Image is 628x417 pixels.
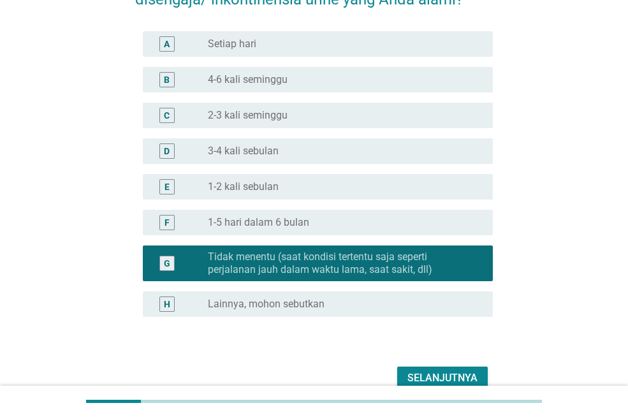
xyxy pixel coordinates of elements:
div: C [164,108,170,122]
label: 1-5 hari dalam 6 bulan [208,216,309,229]
div: F [164,216,170,229]
label: 4-6 kali seminggu [208,73,288,86]
div: D [164,144,170,157]
div: Selanjutnya [407,370,478,386]
label: 1-2 kali sebulan [208,180,279,193]
div: A [164,37,170,50]
label: Lainnya, mohon sebutkan [208,298,325,311]
div: H [164,297,170,311]
label: Setiap hari [208,38,256,50]
label: 3-4 kali sebulan [208,145,279,157]
div: B [164,73,170,86]
div: G [164,256,170,270]
label: 2-3 kali seminggu [208,109,288,122]
div: E [164,180,170,193]
button: Selanjutnya [397,367,488,390]
label: Tidak menentu (saat kondisi tertentu saja seperti perjalanan jauh dalam waktu lama, saat sakit, dll) [208,251,472,276]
